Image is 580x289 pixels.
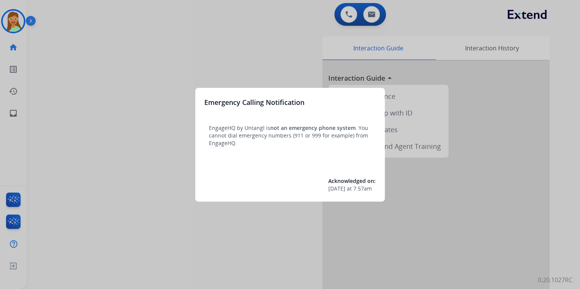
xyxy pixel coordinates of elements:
[204,97,304,108] h3: Emergency Calling Notification
[538,275,572,284] p: 0.20.1027RC
[328,177,376,184] span: Acknowledged on:
[328,185,345,192] span: [DATE]
[328,185,376,192] div: at
[353,185,372,192] span: 7:57am
[270,124,356,131] span: not an emergency phone system
[209,124,371,147] p: EngageHQ by Untangl is . You cannot dial emergency numbers (911 or 999 for example) from EngageHQ.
